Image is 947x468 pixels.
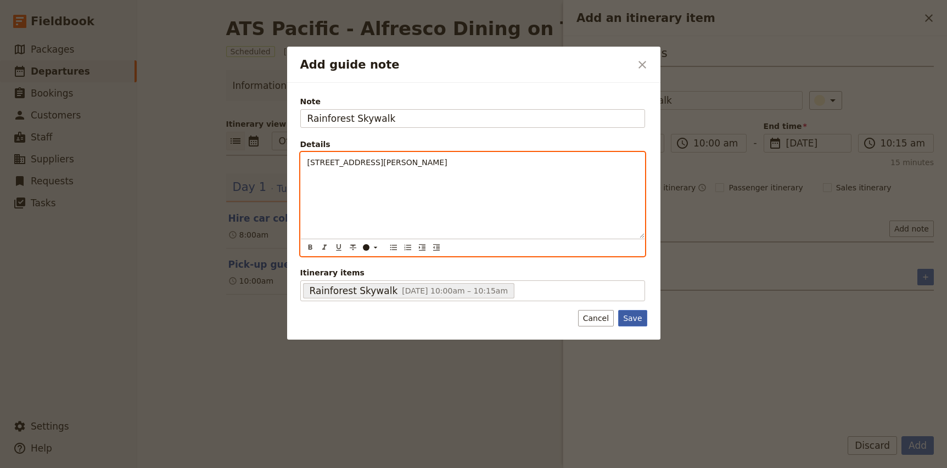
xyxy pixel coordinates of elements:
[333,241,345,253] button: Format underline
[578,310,614,326] button: Cancel
[430,241,442,253] button: Decrease indent
[347,241,359,253] button: Format strikethrough
[416,241,428,253] button: Increase indent
[310,284,398,297] span: Rainforest Skywalk
[402,286,508,295] span: [DATE] 10:00am – 10:15am
[318,241,330,253] button: Format italic
[304,241,316,253] button: Format bold
[402,241,414,253] button: Numbered list
[618,310,647,326] button: Save
[360,241,382,253] button: ​
[307,158,447,167] span: [STREET_ADDRESS][PERSON_NAME]
[300,57,631,73] h2: Add guide note
[388,241,400,253] button: Bulleted list
[300,267,645,278] span: Itinerary items
[362,243,384,252] div: ​
[300,96,645,107] span: Note
[633,55,652,74] button: Close dialog
[300,109,645,128] input: Note
[300,139,645,150] div: Details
